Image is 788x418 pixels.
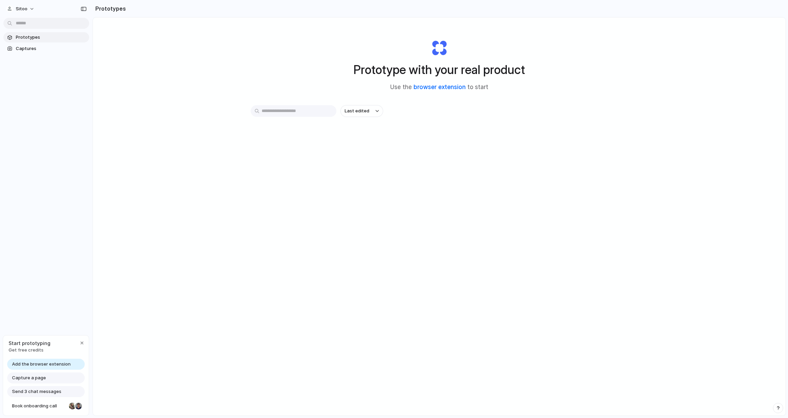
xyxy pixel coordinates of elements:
h1: Prototype with your real product [354,61,525,79]
a: Captures [3,44,89,54]
button: Sitoo [3,3,38,14]
a: Book onboarding call [7,401,85,411]
button: Last edited [341,105,383,117]
span: Captures [16,45,86,52]
span: Use the to start [390,83,488,92]
span: Capture a page [12,374,46,381]
a: browser extension [414,84,466,90]
span: Add the browser extension [12,361,71,368]
h2: Prototypes [93,4,126,13]
span: Start prototyping [9,340,50,347]
span: Get free credits [9,347,50,354]
a: Prototypes [3,32,89,42]
span: Book onboarding call [12,403,66,409]
div: Nicole Kubica [68,402,76,410]
span: Sitoo [16,5,27,12]
span: Last edited [345,108,369,114]
span: Prototypes [16,34,86,41]
span: Send 3 chat messages [12,388,61,395]
div: Christian Iacullo [74,402,83,410]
